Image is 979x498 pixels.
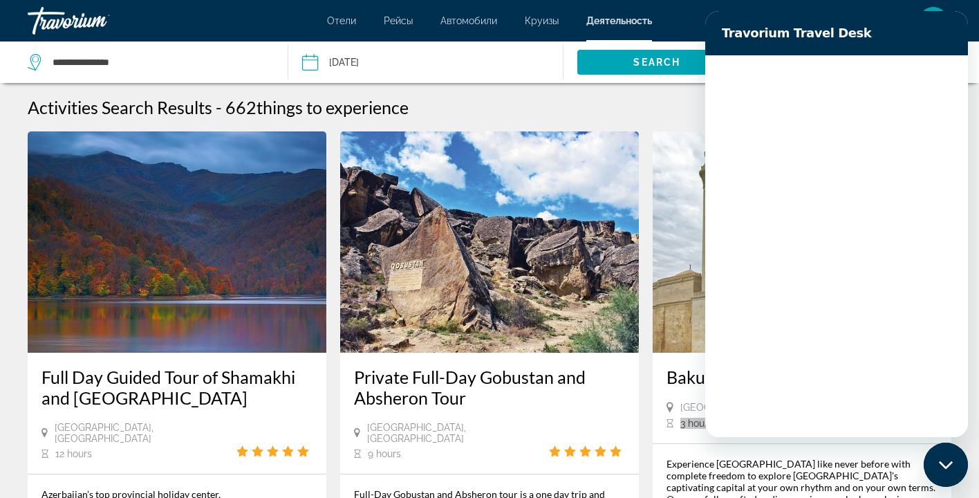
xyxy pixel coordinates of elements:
h2: 662 [225,97,409,118]
a: Private Full-Day Gobustan and Absheron Tour [354,367,625,408]
iframe: Кнопка запуска окна обмена сообщениями [924,443,968,487]
span: [GEOGRAPHIC_DATA], [GEOGRAPHIC_DATA] [367,422,549,444]
span: 9 hours [368,448,401,459]
span: things to experience [257,97,409,118]
span: [GEOGRAPHIC_DATA], [GEOGRAPHIC_DATA] [680,402,879,413]
img: e9.jpg [653,131,951,353]
a: Отели [327,15,356,26]
span: 3 hours - 9 hours [680,418,756,429]
a: Травориум [28,3,166,39]
img: 5c.jpg [340,131,639,353]
button: Date: Sep 27, 2025 [302,41,562,83]
a: Рейсы [384,15,413,26]
a: Деятельность [586,15,652,26]
img: fd.jpg [28,131,326,353]
button: Search [577,50,738,75]
a: Круизы [525,15,559,26]
span: [GEOGRAPHIC_DATA], [GEOGRAPHIC_DATA] [55,422,236,444]
span: 12 hours [55,448,92,459]
button: Меню пользователя [915,6,951,35]
span: Search [633,57,680,68]
h1: Activities Search Results [28,97,212,118]
a: Baku Self-Guided Audio Tour [666,367,938,387]
a: Full Day Guided Tour of Shamakhi and [GEOGRAPHIC_DATA] [41,367,313,408]
iframe: Окно обмена сообщениями [705,11,968,437]
span: - [216,97,222,118]
a: Автомобили [440,15,497,26]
